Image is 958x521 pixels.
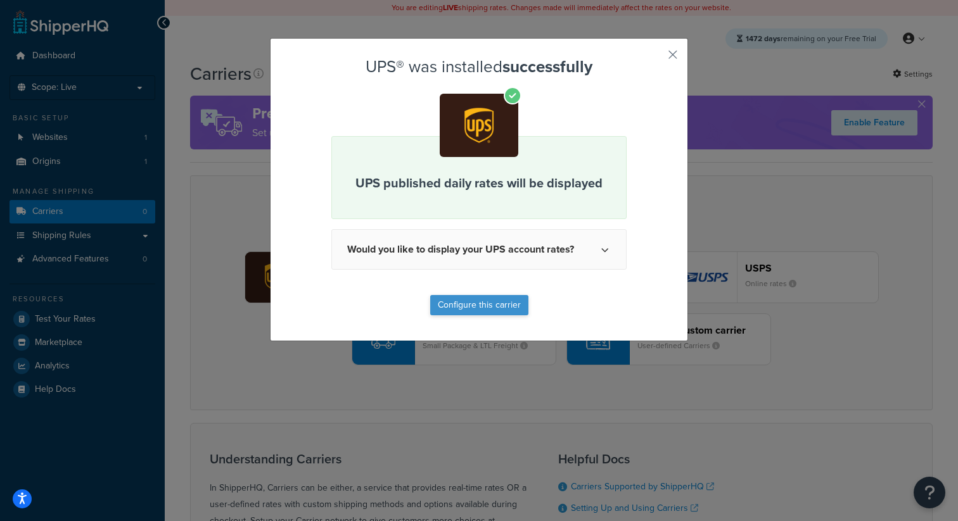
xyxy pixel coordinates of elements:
[331,58,627,76] h2: UPS® was installed
[430,295,528,315] button: Configure this carrier
[440,94,518,156] img: app-ups.png
[331,229,627,270] button: Would you like to display your UPS account rates?
[504,87,521,104] i: Check mark
[502,54,592,78] strong: successfully
[347,173,611,192] p: UPS published daily rates will be displayed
